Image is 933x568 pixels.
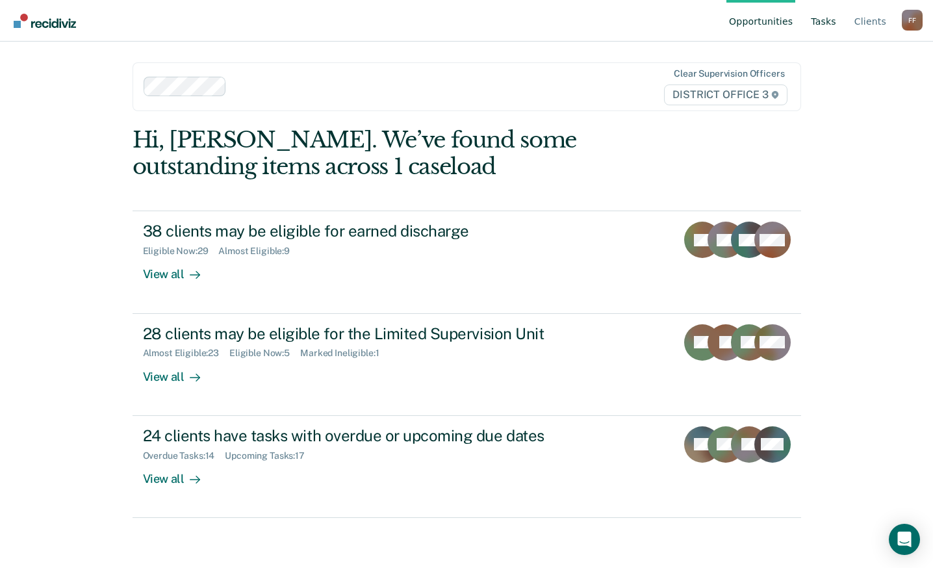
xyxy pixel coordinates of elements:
[902,10,923,31] div: F F
[133,127,667,180] div: Hi, [PERSON_NAME]. We’ve found some outstanding items across 1 caseload
[133,211,801,313] a: 38 clients may be eligible for earned dischargeEligible Now:29Almost Eligible:9View all
[143,450,225,461] div: Overdue Tasks : 14
[143,257,216,282] div: View all
[143,359,216,384] div: View all
[143,348,230,359] div: Almost Eligible : 23
[143,246,219,257] div: Eligible Now : 29
[143,324,599,343] div: 28 clients may be eligible for the Limited Supervision Unit
[902,10,923,31] button: Profile dropdown button
[225,450,315,461] div: Upcoming Tasks : 17
[889,524,920,555] div: Open Intercom Messenger
[674,68,784,79] div: Clear supervision officers
[143,222,599,240] div: 38 clients may be eligible for earned discharge
[133,314,801,416] a: 28 clients may be eligible for the Limited Supervision UnitAlmost Eligible:23Eligible Now:5Marked...
[664,84,787,105] span: DISTRICT OFFICE 3
[218,246,300,257] div: Almost Eligible : 9
[229,348,300,359] div: Eligible Now : 5
[14,14,76,28] img: Recidiviz
[300,348,389,359] div: Marked Ineligible : 1
[133,416,801,518] a: 24 clients have tasks with overdue or upcoming due datesOverdue Tasks:14Upcoming Tasks:17View all
[143,461,216,486] div: View all
[143,426,599,445] div: 24 clients have tasks with overdue or upcoming due dates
